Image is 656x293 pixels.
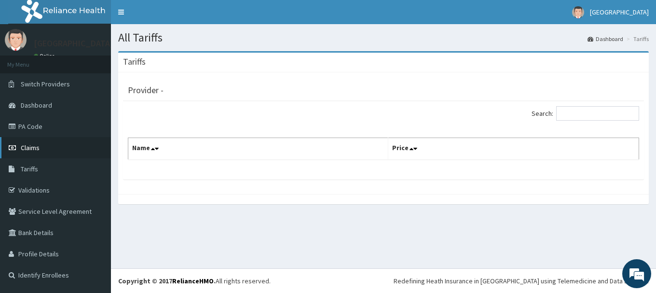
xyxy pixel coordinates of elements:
span: Dashboard [21,101,52,110]
p: [GEOGRAPHIC_DATA] [34,39,113,48]
li: Tariffs [624,35,649,43]
span: [GEOGRAPHIC_DATA] [590,8,649,16]
span: Claims [21,143,40,152]
label: Search: [532,106,639,121]
a: Dashboard [588,35,623,43]
strong: Copyright © 2017 . [118,277,216,285]
th: Price [388,138,639,160]
img: User Image [5,29,27,51]
span: Tariffs [21,165,38,173]
div: Redefining Heath Insurance in [GEOGRAPHIC_DATA] using Telemedicine and Data Science! [394,276,649,286]
h3: Tariffs [123,57,146,66]
h3: Provider - [128,86,164,95]
span: Switch Providers [21,80,70,88]
h1: All Tariffs [118,31,649,44]
img: User Image [572,6,584,18]
a: RelianceHMO [172,277,214,285]
th: Name [128,138,388,160]
input: Search: [556,106,639,121]
a: Online [34,53,57,59]
footer: All rights reserved. [111,268,656,293]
